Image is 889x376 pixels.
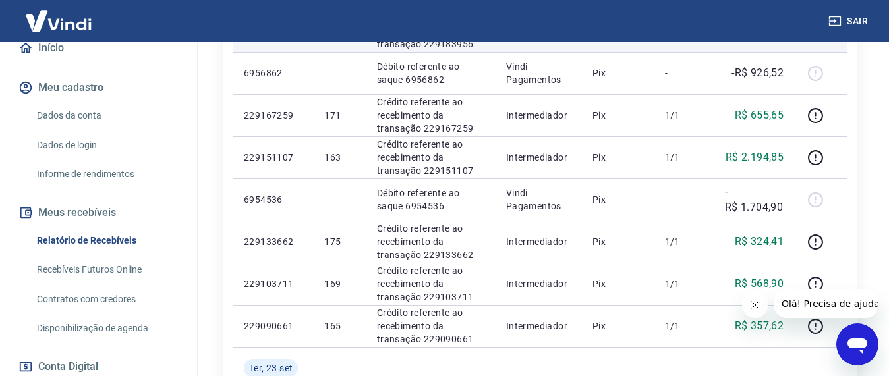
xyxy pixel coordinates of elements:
[774,289,878,318] iframe: Mensagem da empresa
[244,193,303,206] p: 6954536
[665,235,704,248] p: 1/1
[324,151,355,164] p: 163
[32,132,181,159] a: Dados de login
[592,319,644,333] p: Pix
[32,315,181,342] a: Disponibilização de agenda
[16,34,181,63] a: Início
[836,323,878,365] iframe: Botão para abrir a janela de mensagens
[735,234,784,250] p: R$ 324,41
[16,198,181,227] button: Meus recebíveis
[377,138,485,177] p: Crédito referente ao recebimento da transação 229151107
[665,109,704,122] p: 1/1
[506,277,571,290] p: Intermediador
[32,102,181,129] a: Dados da conta
[324,277,355,290] p: 169
[726,149,784,165] p: R$ 2.194,85
[244,235,303,248] p: 229133662
[244,151,303,164] p: 229151107
[506,186,571,213] p: Vindi Pagamentos
[665,193,704,206] p: -
[506,151,571,164] p: Intermediador
[377,306,485,346] p: Crédito referente ao recebimento da transação 229090661
[592,277,644,290] p: Pix
[742,292,768,318] iframe: Fechar mensagem
[665,319,704,333] p: 1/1
[735,318,784,334] p: R$ 357,62
[324,235,355,248] p: 175
[592,67,644,80] p: Pix
[506,319,571,333] p: Intermediador
[506,60,571,86] p: Vindi Pagamentos
[324,319,355,333] p: 165
[32,256,181,283] a: Recebíveis Futuros Online
[592,235,644,248] p: Pix
[32,286,181,313] a: Contratos com credores
[731,65,784,81] p: -R$ 926,52
[244,109,303,122] p: 229167259
[665,277,704,290] p: 1/1
[377,60,485,86] p: Débito referente ao saque 6956862
[592,193,644,206] p: Pix
[244,277,303,290] p: 229103711
[244,319,303,333] p: 229090661
[16,73,181,102] button: Meu cadastro
[377,264,485,304] p: Crédito referente ao recebimento da transação 229103711
[32,227,181,254] a: Relatório de Recebíveis
[16,1,101,41] img: Vindi
[826,9,873,34] button: Sair
[506,235,571,248] p: Intermediador
[377,222,485,261] p: Crédito referente ao recebimento da transação 229133662
[665,151,704,164] p: 1/1
[244,67,303,80] p: 6956862
[592,109,644,122] p: Pix
[665,67,704,80] p: -
[506,109,571,122] p: Intermediador
[324,109,355,122] p: 171
[8,9,111,20] span: Olá! Precisa de ajuda?
[32,161,181,188] a: Informe de rendimentos
[725,184,784,215] p: -R$ 1.704,90
[249,362,293,375] span: Ter, 23 set
[735,107,784,123] p: R$ 655,65
[377,95,485,135] p: Crédito referente ao recebimento da transação 229167259
[592,151,644,164] p: Pix
[377,186,485,213] p: Débito referente ao saque 6954536
[735,276,784,292] p: R$ 568,90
